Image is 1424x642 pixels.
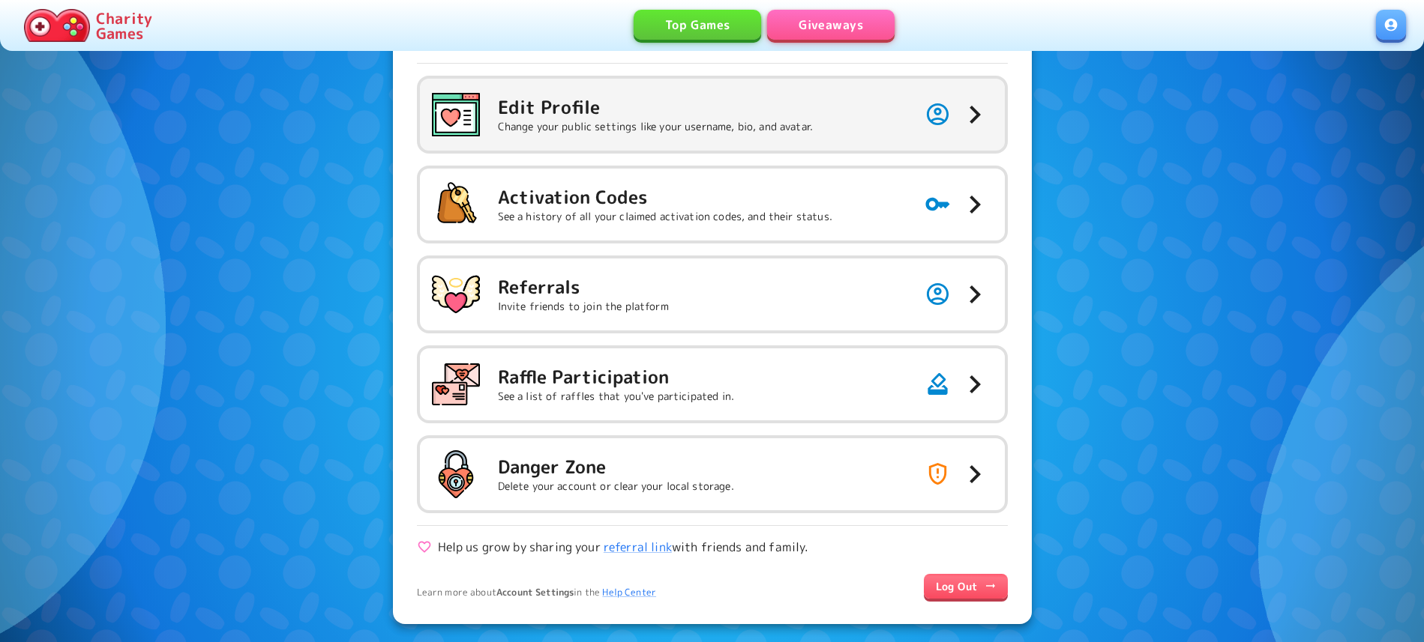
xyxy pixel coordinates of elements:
p: See a history of all your claimed activation codes, and their status. [498,209,832,224]
button: Activation CodesSee a history of all your claimed activation codes, and their status. [420,169,1005,240]
p: Charity Games [96,10,152,40]
button: Edit ProfileChange your public settings like your username, bio, and avatar. [420,79,1005,151]
p: Invite friends to join the platform [498,299,669,314]
button: Raffle ParticipationSee a list of raffles that you've participated in. [420,348,1005,420]
p: Change your public settings like your username, bio, and avatar. [498,119,814,134]
a: referral link [604,539,672,555]
p: Help us grow by sharing your with friends and family. [438,538,809,556]
a: Help Center [602,586,656,599]
a: Charity Games [18,6,158,45]
h5: Activation Codes [498,185,832,209]
h5: Referrals [498,275,669,299]
button: ReferralsInvite friends to join the platform [420,258,1005,330]
p: See a list of raffles that you've participated in. [498,389,735,404]
img: Charity.Games [24,9,90,42]
p: Delete your account or clear your local storage. [498,479,734,494]
h5: Edit Profile [498,95,814,119]
a: Giveaways [767,10,895,40]
button: Danger ZoneDelete your account or clear your local storage. [420,438,1005,510]
a: Top Games [634,10,761,40]
a: Log Out [924,574,1008,599]
h5: Danger Zone [498,455,734,479]
h5: Raffle Participation [498,365,735,389]
b: Account Settings [496,586,574,599]
span: Learn more about in the [417,586,657,600]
